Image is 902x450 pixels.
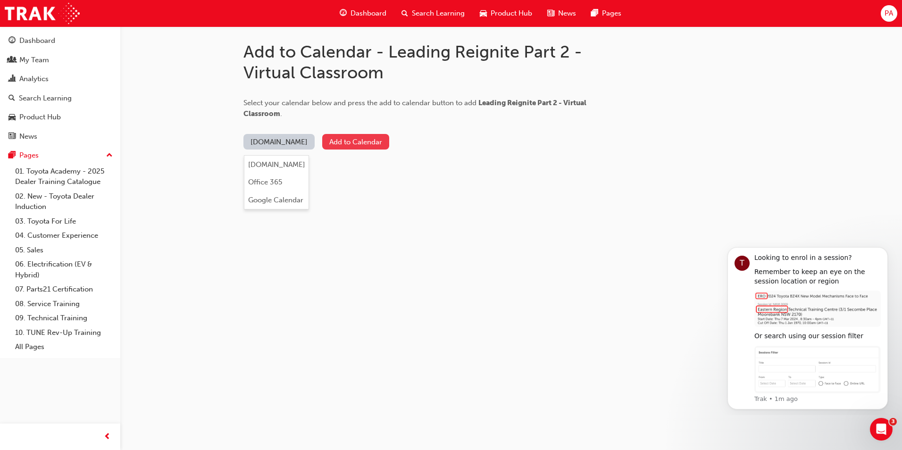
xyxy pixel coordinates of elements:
[885,8,893,19] span: PA
[591,8,598,19] span: pages-icon
[713,239,902,415] iframe: Intercom notifications message
[870,418,893,441] iframe: Intercom live chat
[8,94,15,103] span: search-icon
[8,151,16,160] span: pages-icon
[584,4,629,23] a: pages-iconPages
[332,4,394,23] a: guage-iconDashboard
[889,418,897,425] span: 3
[248,177,282,188] div: Office 365
[11,311,117,325] a: 09. Technical Training
[19,112,61,123] div: Product Hub
[8,133,16,141] span: news-icon
[4,147,117,164] button: Pages
[11,228,117,243] a: 04. Customer Experience
[19,131,37,142] div: News
[472,4,540,23] a: car-iconProduct Hub
[244,156,309,174] button: [DOMAIN_NAME]
[4,32,117,50] a: Dashboard
[401,8,408,19] span: search-icon
[11,257,117,282] a: 06. Electrification (EV & Hybrid)
[491,8,532,19] span: Product Hub
[19,93,72,104] div: Search Learning
[480,8,487,19] span: car-icon
[394,4,472,23] a: search-iconSearch Learning
[11,297,117,311] a: 08. Service Training
[8,75,16,83] span: chart-icon
[322,134,389,150] button: Add to Calendar
[11,189,117,214] a: 02. New - Toyota Dealer Induction
[248,195,303,206] div: Google Calendar
[11,340,117,354] a: All Pages
[11,164,117,189] a: 01. Toyota Academy - 2025 Dealer Training Catalogue
[19,150,39,161] div: Pages
[881,5,897,22] button: PA
[4,70,117,88] a: Analytics
[4,128,117,145] a: News
[19,74,49,84] div: Analytics
[11,214,117,229] a: 03. Toyota For Life
[11,282,117,297] a: 07. Parts21 Certification
[4,108,117,126] a: Product Hub
[243,99,586,118] span: Leading Reignite Part 2 - Virtual Classroom
[104,431,111,443] span: prev-icon
[602,8,621,19] span: Pages
[340,8,347,19] span: guage-icon
[243,42,621,83] h1: Add to Calendar - Leading Reignite Part 2 - Virtual Classroom
[351,8,386,19] span: Dashboard
[8,37,16,45] span: guage-icon
[244,174,309,192] button: Office 365
[248,159,305,170] div: [DOMAIN_NAME]
[19,55,49,66] div: My Team
[106,150,113,162] span: up-icon
[19,35,55,46] div: Dashboard
[412,8,465,19] span: Search Learning
[558,8,576,19] span: News
[243,99,586,118] span: Select your calendar below and press the add to calendar button to add .
[4,30,117,147] button: DashboardMy TeamAnalyticsSearch LearningProduct HubNews
[5,3,80,24] img: Trak
[11,325,117,340] a: 10. TUNE Rev-Up Training
[11,243,117,258] a: 05. Sales
[8,113,16,122] span: car-icon
[4,51,117,69] a: My Team
[540,4,584,23] a: news-iconNews
[244,191,309,209] button: Google Calendar
[4,90,117,107] a: Search Learning
[243,134,315,150] button: [DOMAIN_NAME]
[8,56,16,65] span: people-icon
[547,8,554,19] span: news-icon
